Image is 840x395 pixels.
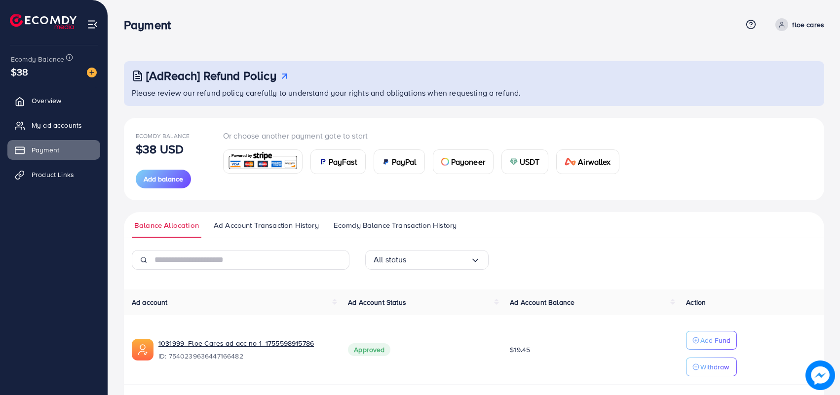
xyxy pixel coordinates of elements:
[158,338,332,361] div: <span class='underline'>1031999_Floe Cares ad acc no 1_1755598915786</span></br>7540239636447166482
[520,156,540,168] span: USDT
[700,361,729,373] p: Withdraw
[686,358,737,376] button: Withdraw
[144,174,183,184] span: Add balance
[134,220,199,231] span: Balance Allocation
[407,252,470,267] input: Search for option
[10,14,76,29] img: logo
[441,158,449,166] img: card
[223,149,303,174] a: card
[124,18,179,32] h3: Payment
[374,252,407,267] span: All status
[686,297,706,307] span: Action
[805,360,835,390] img: image
[11,54,64,64] span: Ecomdy Balance
[556,149,619,174] a: cardAirwallex
[334,220,457,231] span: Ecomdy Balance Transaction History
[433,149,494,174] a: cardPayoneer
[32,96,61,106] span: Overview
[136,170,191,188] button: Add balance
[451,156,485,168] span: Payoneer
[87,19,98,30] img: menu
[136,143,184,155] p: $38 USD
[227,151,299,172] img: card
[32,145,59,155] span: Payment
[329,156,357,168] span: PayFast
[87,68,97,77] img: image
[348,343,390,356] span: Approved
[7,165,100,184] a: Product Links
[510,158,518,166] img: card
[214,220,319,231] span: Ad Account Transaction History
[686,331,737,350] button: Add Fund
[132,339,153,360] img: ic-ads-acc.e4c84228.svg
[771,18,824,31] a: floe cares
[136,132,190,140] span: Ecomdy Balance
[223,130,627,142] p: Or choose another payment gate to start
[365,250,489,270] div: Search for option
[310,149,366,174] a: cardPayFast
[7,115,100,135] a: My ad accounts
[578,156,611,168] span: Airwallex
[382,158,390,166] img: card
[501,149,548,174] a: cardUSDT
[146,69,276,83] h3: [AdReach] Refund Policy
[374,149,425,174] a: cardPayPal
[565,158,576,166] img: card
[392,156,417,168] span: PayPal
[158,351,332,361] span: ID: 7540239636447166482
[700,334,730,346] p: Add Fund
[32,120,82,130] span: My ad accounts
[792,19,824,31] p: floe cares
[132,297,168,307] span: Ad account
[11,65,28,79] span: $38
[158,338,314,348] a: 1031999_Floe Cares ad acc no 1_1755598915786
[32,170,74,180] span: Product Links
[510,345,530,355] span: $19.45
[132,87,818,99] p: Please review our refund policy carefully to understand your rights and obligations when requesti...
[319,158,327,166] img: card
[7,140,100,160] a: Payment
[348,297,406,307] span: Ad Account Status
[510,297,574,307] span: Ad Account Balance
[7,91,100,110] a: Overview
